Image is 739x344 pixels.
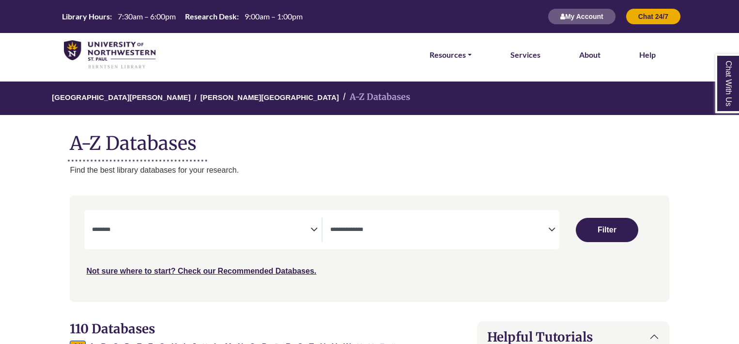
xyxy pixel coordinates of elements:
a: Help [639,49,656,61]
table: Hours Today [58,11,307,20]
a: Hours Today [58,11,307,22]
h1: A-Z Databases [70,125,669,154]
span: 9:00am – 1:00pm [245,12,303,21]
nav: Search filters [70,196,669,301]
textarea: Search [92,227,310,234]
th: Research Desk: [181,11,239,21]
button: Chat 24/7 [626,8,681,25]
p: Find the best library databases for your research. [70,164,669,177]
span: 110 Databases [70,321,155,337]
button: Submit for Search Results [576,218,638,242]
textarea: Search [330,227,548,234]
nav: breadcrumb [70,82,669,115]
span: 7:30am – 6:00pm [118,12,176,21]
a: My Account [548,12,616,20]
a: About [579,49,600,61]
th: Library Hours: [58,11,112,21]
a: [PERSON_NAME][GEOGRAPHIC_DATA] [200,92,339,101]
a: Services [510,49,540,61]
a: Resources [430,49,472,61]
li: A-Z Databases [339,90,410,104]
a: [GEOGRAPHIC_DATA][PERSON_NAME] [52,92,190,101]
button: My Account [548,8,616,25]
a: Not sure where to start? Check our Recommended Databases. [86,267,316,275]
img: library_home [64,40,155,69]
a: Chat 24/7 [626,12,681,20]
